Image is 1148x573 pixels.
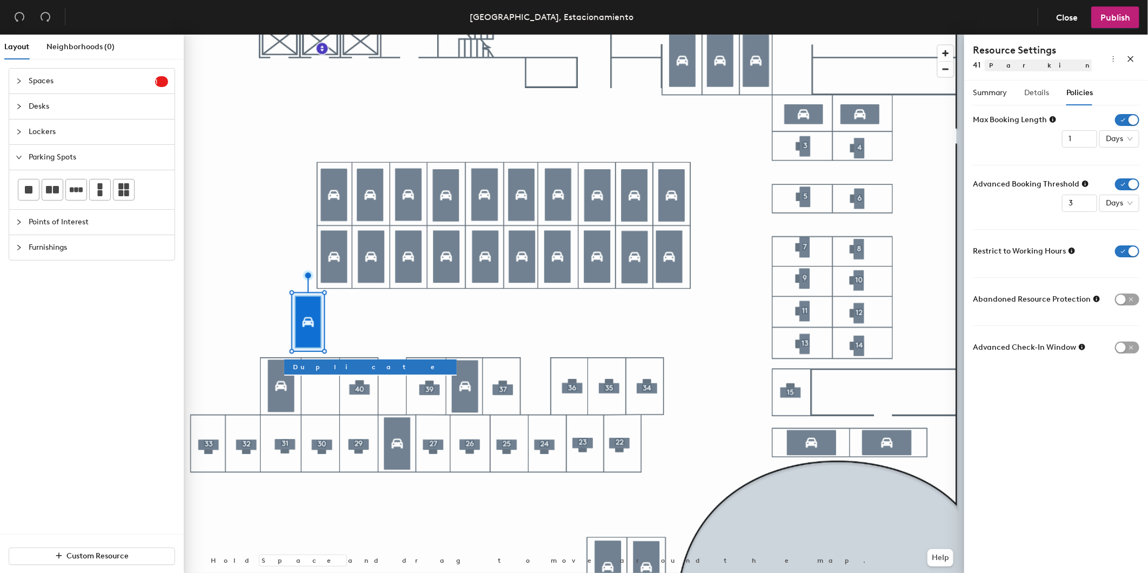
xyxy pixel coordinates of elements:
span: 1 [155,78,168,85]
span: Days [1106,195,1133,211]
span: more [1110,55,1117,63]
div: [GEOGRAPHIC_DATA], Estacionamiento [470,10,633,24]
span: Neighborhoods (0) [46,42,115,51]
button: Custom Resource [9,548,175,565]
span: Parking Spots [29,145,168,170]
sup: 1 [155,76,168,87]
span: Duplicate [293,362,448,372]
span: Points of Interest [29,210,168,235]
button: Undo (⌘ + Z) [9,6,30,28]
span: Publish [1100,12,1130,23]
span: Close [1056,12,1078,23]
span: Policies [1066,88,1093,97]
span: Advanced Booking Threshold [973,178,1079,190]
span: Details [1024,88,1049,97]
span: Restrict to Working Hours [973,245,1066,257]
span: Desks [29,94,168,119]
span: Custom Resource [67,551,129,561]
span: Abandoned Resource Protection [973,294,1091,305]
button: Close [1047,6,1087,28]
span: collapsed [16,129,22,135]
span: collapsed [16,103,22,110]
span: 41 [973,61,980,70]
button: Redo (⌘ + ⇧ + Z) [35,6,56,28]
button: Duplicate [284,359,457,375]
span: Layout [4,42,29,51]
h4: Resource Settings [973,43,1092,57]
span: undo [14,11,25,22]
span: Summary [973,88,1007,97]
span: collapsed [16,78,22,84]
span: Days [1106,131,1133,147]
span: Max Booking Length [973,114,1047,126]
button: Publish [1091,6,1139,28]
span: close [1127,55,1134,63]
span: collapsed [16,219,22,225]
span: Spaces [29,69,155,94]
span: Advanced Check-In Window [973,342,1076,354]
span: collapsed [16,244,22,251]
span: Furnishings [29,235,168,260]
span: Lockers [29,119,168,144]
button: Help [927,549,953,567]
span: expanded [16,154,22,161]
